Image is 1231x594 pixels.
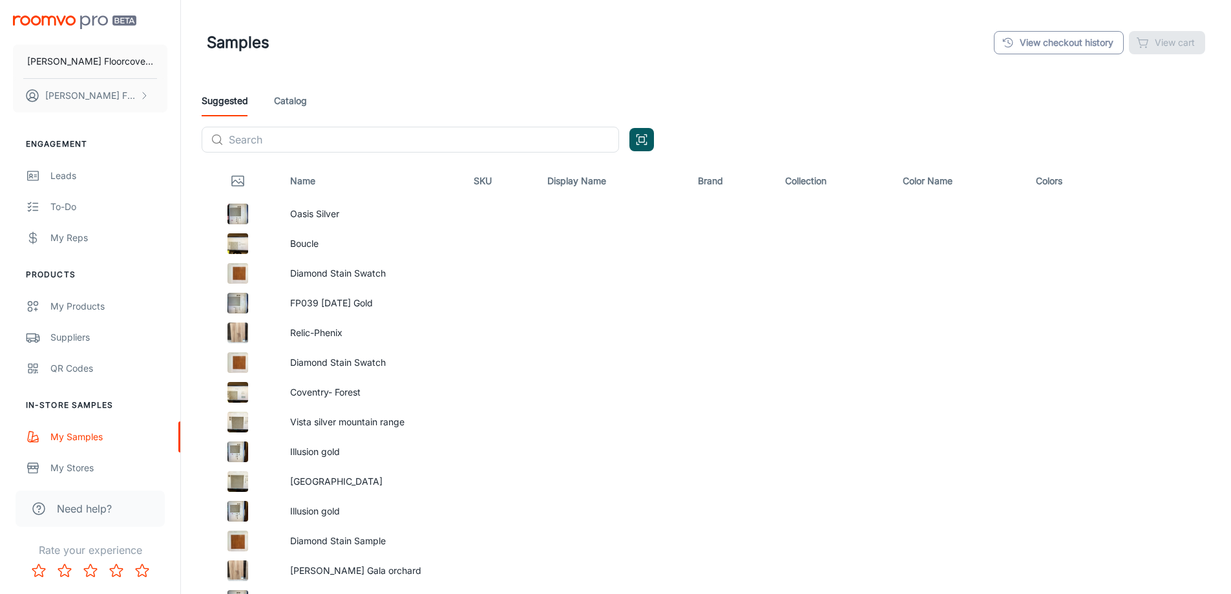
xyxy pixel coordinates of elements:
div: Leads [50,169,167,183]
div: My Stores [50,461,167,475]
th: Color Name [892,163,1026,199]
th: Display Name [537,163,688,199]
img: Roomvo PRO Beta [13,16,136,29]
th: Collection [775,163,892,199]
a: Catalog [274,85,307,116]
td: Audra Gala orchard [280,556,463,586]
div: My Samples [50,430,167,444]
div: QR Codes [50,361,167,376]
button: Rate 5 star [129,558,155,584]
td: Coventry- Forest [280,377,463,407]
td: FP039 Karma Gold [280,288,463,318]
button: [PERSON_NAME] Floorcovering [13,79,167,112]
div: Suppliers [50,330,167,345]
h1: Samples [207,31,269,54]
a: View checkout history [994,31,1124,54]
a: Suggested [202,85,248,116]
button: Open QR code scanner [629,128,654,151]
button: Rate 4 star [103,558,129,584]
td: Illusion gold [280,437,463,467]
th: SKU [463,163,537,199]
p: [PERSON_NAME] Floorcovering [45,89,136,103]
span: Need help? [57,501,112,516]
button: Rate 2 star [52,558,78,584]
td: Illusion gold [280,496,463,526]
p: [PERSON_NAME] Floorcovering [27,54,153,69]
td: Diamond Stain Swatch [280,259,463,288]
div: My Products [50,299,167,313]
td: Relic-Phenix [280,318,463,348]
td: Oasis Silver [280,199,463,229]
div: To-do [50,200,167,214]
td: Diamond Stain Swatch [280,348,463,377]
button: Rate 1 star [26,558,52,584]
td: Diamond Stain Sample [280,526,463,556]
input: Search [229,127,619,153]
td: Boucle [280,229,463,259]
th: Colors [1026,163,1115,199]
th: Name [280,163,463,199]
svg: Thumbnail [230,173,246,189]
td: Catania Amphitheater [280,467,463,496]
td: Vista silver mountain range [280,407,463,437]
th: Brand [688,163,775,199]
p: Rate your experience [10,542,170,558]
button: [PERSON_NAME] Floorcovering [13,45,167,78]
button: Rate 3 star [78,558,103,584]
div: My Reps [50,231,167,245]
